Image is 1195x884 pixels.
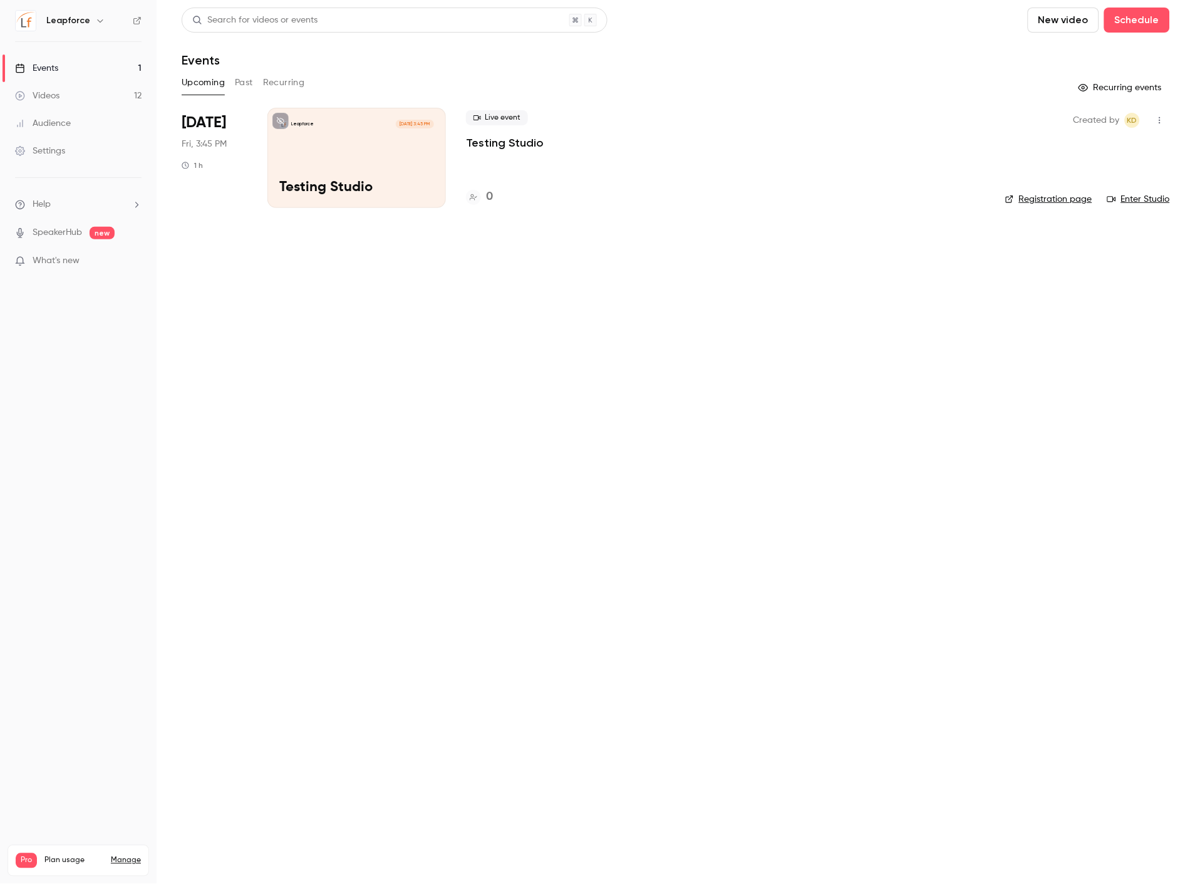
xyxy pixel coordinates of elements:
[291,121,314,127] p: Leapforce
[466,110,528,125] span: Live event
[1028,8,1099,33] button: New video
[33,226,82,239] a: SpeakerHub
[15,90,59,102] div: Videos
[90,227,115,239] span: new
[117,868,141,880] p: / 150
[182,73,225,93] button: Upcoming
[182,160,203,170] div: 1 h
[16,853,37,868] span: Pro
[267,108,446,208] a: Testing StudioLeapforce[DATE] 3:45 PMTesting Studio
[16,868,39,880] p: Videos
[33,198,51,211] span: Help
[46,14,90,27] h6: Leapforce
[279,180,434,196] p: Testing Studio
[111,856,141,866] a: Manage
[182,138,227,150] span: Fri, 3:45 PM
[1073,78,1170,98] button: Recurring events
[33,254,80,268] span: What's new
[182,113,226,133] span: [DATE]
[466,135,544,150] a: Testing Studio
[235,73,253,93] button: Past
[15,117,71,130] div: Audience
[16,11,36,31] img: Leapforce
[15,198,142,211] li: help-dropdown-opener
[1104,8,1170,33] button: Schedule
[44,856,103,866] span: Plan usage
[182,53,220,68] h1: Events
[192,14,318,27] div: Search for videos or events
[15,62,58,75] div: Events
[263,73,305,93] button: Recurring
[182,108,247,208] div: Aug 29 Fri, 3:45 PM (Europe/Berlin)
[466,189,493,205] a: 0
[1073,113,1120,128] span: Created by
[1107,193,1170,205] a: Enter Studio
[15,145,65,157] div: Settings
[396,120,433,128] span: [DATE] 3:45 PM
[486,189,493,205] h4: 0
[1125,113,1140,128] span: Koen Dorreboom
[1005,193,1092,205] a: Registration page
[1127,113,1137,128] span: KD
[117,870,123,878] span: 12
